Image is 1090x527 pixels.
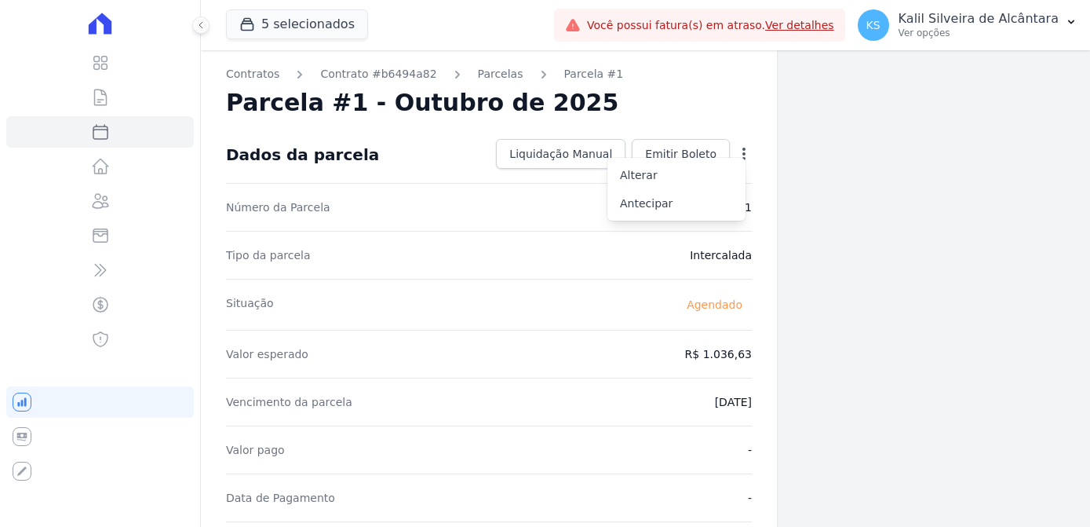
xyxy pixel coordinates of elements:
span: Emitir Boleto [645,146,716,162]
a: Liquidação Manual [496,139,625,169]
div: Dados da parcela [226,145,379,164]
dt: Valor pago [226,442,285,458]
dd: [DATE] [715,394,752,410]
dd: Intercalada [690,247,752,263]
button: 5 selecionados [226,9,368,39]
a: Alterar [607,161,746,189]
span: Agendado [677,295,752,314]
a: Contrato #b6494a82 [320,66,436,82]
dd: 1 [745,199,752,215]
h2: Parcela #1 - Outubro de 2025 [226,89,618,117]
p: Kalil Silveira de Alcântara [899,11,1059,27]
dd: - [748,490,752,506]
dt: Data de Pagamento [226,490,335,506]
a: Ver detalhes [765,19,834,31]
dd: R$ 1.036,63 [685,346,752,362]
p: Ver opções [899,27,1059,39]
dd: - [748,442,752,458]
span: Liquidação Manual [509,146,612,162]
dt: Tipo da parcela [226,247,311,263]
dt: Vencimento da parcela [226,394,352,410]
span: Você possui fatura(s) em atraso. [587,17,834,34]
a: Antecipar [607,189,746,218]
a: Parcelas [478,66,523,82]
dt: Número da Parcela [226,199,330,215]
a: Emitir Boleto [632,139,730,169]
button: KS Kalil Silveira de Alcântara Ver opções [845,3,1090,47]
nav: Breadcrumb [226,66,752,82]
a: Contratos [226,66,279,82]
dt: Situação [226,295,274,314]
span: KS [866,20,880,31]
dt: Valor esperado [226,346,308,362]
a: Parcela #1 [564,66,624,82]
